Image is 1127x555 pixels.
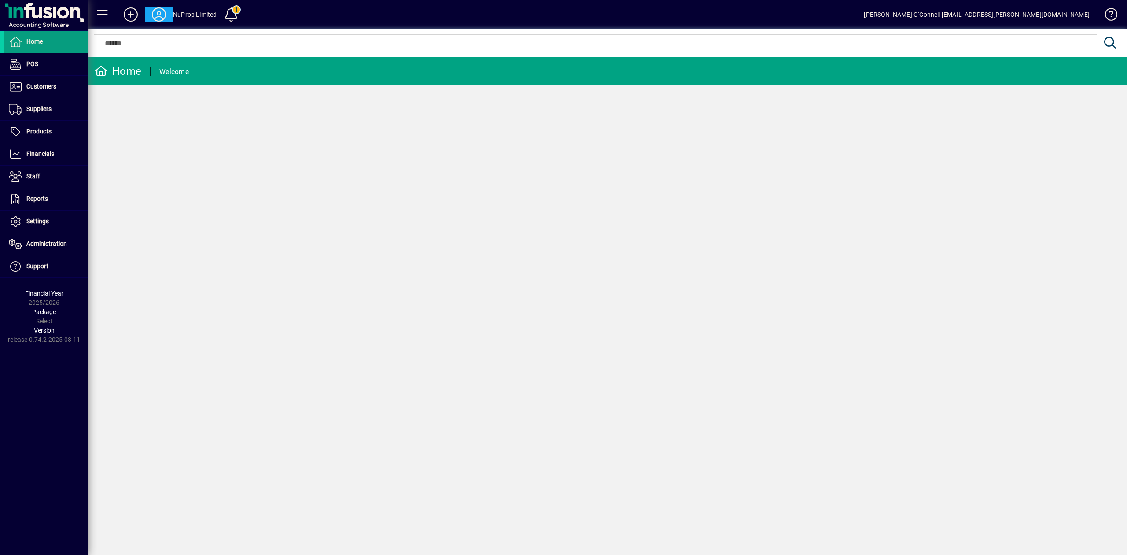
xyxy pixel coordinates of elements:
[26,195,48,202] span: Reports
[173,7,217,22] div: NuProp Limited
[4,143,88,165] a: Financials
[4,255,88,277] a: Support
[4,121,88,143] a: Products
[32,308,56,315] span: Package
[26,105,52,112] span: Suppliers
[26,240,67,247] span: Administration
[25,290,63,297] span: Financial Year
[145,7,173,22] button: Profile
[4,233,88,255] a: Administration
[4,211,88,233] a: Settings
[4,166,88,188] a: Staff
[1098,2,1116,30] a: Knowledge Base
[26,218,49,225] span: Settings
[26,128,52,135] span: Products
[26,150,54,157] span: Financials
[34,327,55,334] span: Version
[95,64,141,78] div: Home
[4,188,88,210] a: Reports
[4,98,88,120] a: Suppliers
[26,60,38,67] span: POS
[4,76,88,98] a: Customers
[26,173,40,180] span: Staff
[26,263,48,270] span: Support
[26,83,56,90] span: Customers
[26,38,43,45] span: Home
[4,53,88,75] a: POS
[864,7,1090,22] div: [PERSON_NAME] O''Connell [EMAIL_ADDRESS][PERSON_NAME][DOMAIN_NAME]
[117,7,145,22] button: Add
